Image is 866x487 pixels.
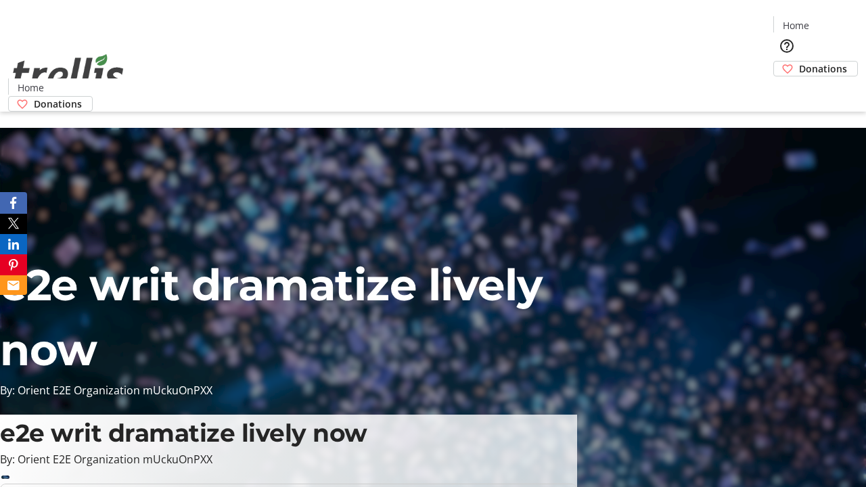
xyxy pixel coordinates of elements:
button: Help [773,32,800,60]
img: Orient E2E Organization mUckuOnPXX's Logo [8,39,129,107]
span: Home [18,80,44,95]
span: Home [783,18,809,32]
a: Home [9,80,52,95]
button: Cart [773,76,800,103]
a: Home [774,18,817,32]
a: Donations [773,61,858,76]
span: Donations [34,97,82,111]
a: Donations [8,96,93,112]
span: Donations [799,62,847,76]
